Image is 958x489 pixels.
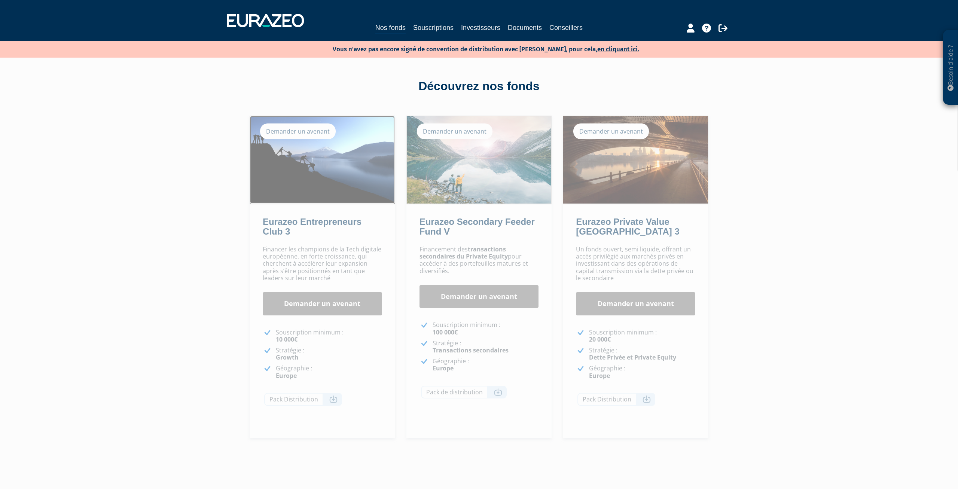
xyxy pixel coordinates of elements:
p: Souscription minimum : [276,329,382,343]
strong: Transactions secondaires [433,346,509,354]
p: Financer les champions de la Tech digitale européenne, en forte croissance, qui cherchent à accél... [263,246,382,282]
a: Demander un avenant [263,292,382,315]
p: Géographie : [589,365,695,379]
p: Stratégie : [589,347,695,361]
img: Eurazeo Secondary Feeder Fund V [407,116,552,204]
strong: transactions secondaires du Private Equity [419,245,508,260]
img: Eurazeo Private Value Europe 3 [563,116,708,204]
div: Demander un avenant [573,123,649,139]
strong: Europe [433,364,454,372]
div: Découvrez nos fonds [266,78,692,95]
img: Eurazeo Entrepreneurs Club 3 [250,116,395,204]
a: Demander un avenant [419,285,539,308]
img: 1732889491-logotype_eurazeo_blanc_rvb.png [227,14,304,27]
strong: Europe [589,372,610,380]
strong: 20 000€ [589,335,611,343]
a: Eurazeo Private Value [GEOGRAPHIC_DATA] 3 [576,217,679,236]
a: Pack de distribution [421,386,507,399]
p: Besoin d'aide ? [946,34,955,101]
p: Vous n'avez pas encore signé de convention de distribution avec [PERSON_NAME], pour cela, [311,43,639,54]
div: Demander un avenant [417,123,492,139]
p: Géographie : [433,358,539,372]
a: Documents [508,22,542,33]
a: Pack Distribution [577,393,655,406]
strong: 100 000€ [433,328,458,336]
p: Un fonds ouvert, semi liquide, offrant un accès privilégié aux marchés privés en investissant dan... [576,246,695,282]
a: Pack Distribution [264,393,342,406]
p: Géographie : [276,365,382,379]
a: Demander un avenant [576,292,695,315]
p: Stratégie : [276,347,382,361]
strong: Europe [276,372,297,380]
p: Souscription minimum : [589,329,695,343]
a: Eurazeo Secondary Feeder Fund V [419,217,535,236]
a: Souscriptions [413,22,454,33]
a: Eurazeo Entrepreneurs Club 3 [263,217,361,236]
strong: 10 000€ [276,335,298,343]
a: Investisseurs [461,22,500,33]
strong: Growth [276,353,299,361]
a: Nos fonds [375,22,406,34]
a: en cliquant ici. [597,45,639,53]
a: Conseillers [549,22,583,33]
strong: Dette Privée et Private Equity [589,353,676,361]
p: Financement des pour accéder à des portefeuilles matures et diversifiés. [419,246,539,275]
p: Souscription minimum : [433,321,539,336]
p: Stratégie : [433,340,539,354]
div: Demander un avenant [260,123,336,139]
